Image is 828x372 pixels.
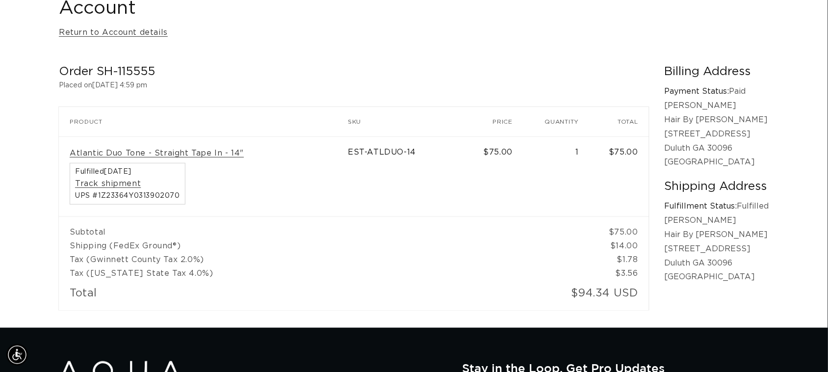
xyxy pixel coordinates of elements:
td: EST-ATLDUO-14 [348,136,464,217]
p: [PERSON_NAME] Hair By [PERSON_NAME] [STREET_ADDRESS] Duluth GA 30096 [GEOGRAPHIC_DATA] [665,99,769,169]
div: Accessibility Menu [6,344,28,366]
td: $14.00 [590,239,649,253]
td: Total [59,280,523,310]
th: Quantity [523,107,590,136]
th: Total [590,107,649,136]
td: $75.00 [590,136,649,217]
a: Atlantic Duo Tone - Straight Tape In - 14" [70,148,244,159]
p: Placed on [59,80,649,92]
td: $1.78 [590,253,649,266]
h2: Order SH-115555 [59,64,649,80]
td: Subtotal [59,216,590,239]
th: SKU [348,107,464,136]
td: Tax ([US_STATE] State Tax 4.0%) [59,266,590,280]
span: Fulfilled [75,168,180,175]
th: Product [59,107,348,136]
td: Shipping (FedEx Ground®) [59,239,590,253]
th: Price [465,107,523,136]
td: Tax (Gwinnett County Tax 2.0%) [59,253,590,266]
time: [DATE] [104,168,131,175]
time: [DATE] 4:59 pm [92,82,147,89]
p: Fulfilled [665,199,769,213]
p: [PERSON_NAME] Hair By [PERSON_NAME] [STREET_ADDRESS] Duluth GA 30096 [GEOGRAPHIC_DATA] [665,213,769,284]
iframe: Chat Widget [779,325,828,372]
span: $75.00 [484,148,513,156]
strong: Fulfillment Status: [665,202,737,210]
td: $3.56 [590,266,649,280]
h2: Shipping Address [665,179,769,194]
strong: Payment Status: [665,87,729,95]
p: Paid [665,84,769,99]
td: 1 [523,136,590,217]
span: UPS #1Z23364Y0313902070 [75,192,180,199]
h2: Billing Address [665,64,769,80]
a: Track shipment [75,179,141,189]
td: $75.00 [590,216,649,239]
td: $94.34 USD [523,280,649,310]
a: Return to Account details [59,26,168,40]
